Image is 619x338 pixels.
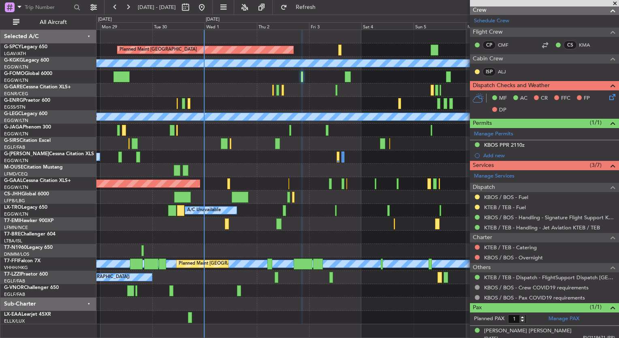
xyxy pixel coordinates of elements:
[4,245,53,250] a: T7-N1960Legacy 650
[4,205,47,210] a: LX-TROLegacy 650
[590,161,602,169] span: (3/7)
[473,28,503,37] span: Flight Crew
[4,118,28,124] a: EGGW/LTN
[4,125,51,130] a: G-JAGAPhenom 300
[499,94,507,103] span: MF
[179,258,306,270] div: Planned Maint [GEOGRAPHIC_DATA] ([GEOGRAPHIC_DATA])
[499,106,506,114] span: DP
[4,192,21,197] span: CS-JHH
[482,67,496,76] div: ISP
[4,272,48,277] a: T7-LZZIPraetor 600
[484,194,528,201] a: KBOS / BOS - Fuel
[4,111,21,116] span: G-LEGC
[4,218,20,223] span: T7-EMI
[4,285,59,290] a: G-VNORChallenger 650
[4,85,71,90] a: G-GARECessna Citation XLS+
[4,98,50,103] a: G-ENRGPraetor 600
[484,214,615,221] a: KBOS / BOS - Handling - Signature Flight Support KBOS / BOS
[4,45,47,49] a: G-SPCYLegacy 650
[361,22,414,30] div: Sat 4
[473,81,550,90] span: Dispatch Checks and Weather
[4,211,28,217] a: EGGW/LTN
[4,259,18,263] span: T7-FFI
[4,232,21,237] span: T7-BRE
[4,131,28,137] a: EGGW/LTN
[4,171,28,177] a: LFMD/CEQ
[590,303,602,311] span: (1/1)
[473,233,492,242] span: Charter
[414,22,466,30] div: Sun 5
[4,312,21,317] span: LX-EAA
[473,54,503,64] span: Cabin Crew
[187,204,221,216] div: A/C Unavailable
[4,165,63,170] a: M-OUSECitation Mustang
[4,98,23,103] span: G-ENRG
[4,152,49,156] span: G-[PERSON_NAME]
[309,22,361,30] div: Fri 3
[541,94,548,103] span: CR
[152,22,205,30] div: Tue 30
[4,291,25,297] a: EGLF/FAB
[4,312,51,317] a: LX-EAALearjet 45XR
[561,94,570,103] span: FFC
[4,184,28,190] a: EGGW/LTN
[498,68,516,75] a: ALJ
[484,141,525,148] div: KBOS PPR 2110z
[9,16,88,29] button: All Aircraft
[4,71,52,76] a: G-FOMOGlobal 6000
[4,111,47,116] a: G-LEGCLegacy 600
[484,274,615,281] a: KTEB / TEB - Dispatch - FlightSupport Dispatch [GEOGRAPHIC_DATA]
[4,77,28,83] a: EGGW/LTN
[473,183,495,192] span: Dispatch
[138,4,176,11] span: [DATE] - [DATE]
[482,41,496,49] div: CP
[4,232,55,237] a: T7-BREChallenger 604
[474,172,514,180] a: Manage Services
[100,22,152,30] div: Mon 29
[257,22,309,30] div: Thu 2
[4,178,71,183] a: G-GAALCessna Citation XLS+
[520,94,527,103] span: AC
[4,278,25,284] a: EGLF/FAB
[4,285,24,290] span: G-VNOR
[564,41,577,49] div: CS
[474,130,513,138] a: Manage Permits
[474,315,504,323] label: Planned PAX
[4,152,94,156] a: G-[PERSON_NAME]Cessna Citation XLS
[484,244,537,251] a: KTEB / TEB - Catering
[4,85,23,90] span: G-GARE
[473,263,491,272] span: Others
[4,178,23,183] span: G-GAAL
[4,91,28,97] a: EGNR/CEG
[4,272,21,277] span: T7-LZZI
[21,19,85,25] span: All Aircraft
[4,138,51,143] a: G-SIRSCitation Excel
[4,51,26,57] a: LGAV/ATH
[4,251,29,257] a: DNMM/LOS
[4,104,26,110] a: EGSS/STN
[4,198,25,204] a: LFPB/LBG
[484,204,526,211] a: KTEB / TEB - Fuel
[483,152,615,159] div: Add new
[4,144,25,150] a: EGLF/FAB
[484,224,600,231] a: KTEB / TEB - Handling - Jet Aviation KTEB / TEB
[466,22,518,30] div: Mon 6
[4,205,21,210] span: LX-TRO
[206,16,220,23] div: [DATE]
[484,254,543,261] a: KBOS / BOS - Overnight
[98,16,112,23] div: [DATE]
[4,125,23,130] span: G-JAGA
[4,245,27,250] span: T7-N1960
[4,238,22,244] a: LTBA/ISL
[473,119,492,128] span: Permits
[4,45,21,49] span: G-SPCY
[289,4,323,10] span: Refresh
[579,41,597,49] a: KMA
[4,225,28,231] a: LFMN/NCE
[473,6,487,15] span: Crew
[4,58,49,63] a: G-KGKGLegacy 600
[590,118,602,127] span: (1/1)
[498,41,516,49] a: CMF
[4,138,19,143] span: G-SIRS
[4,58,23,63] span: G-KGKG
